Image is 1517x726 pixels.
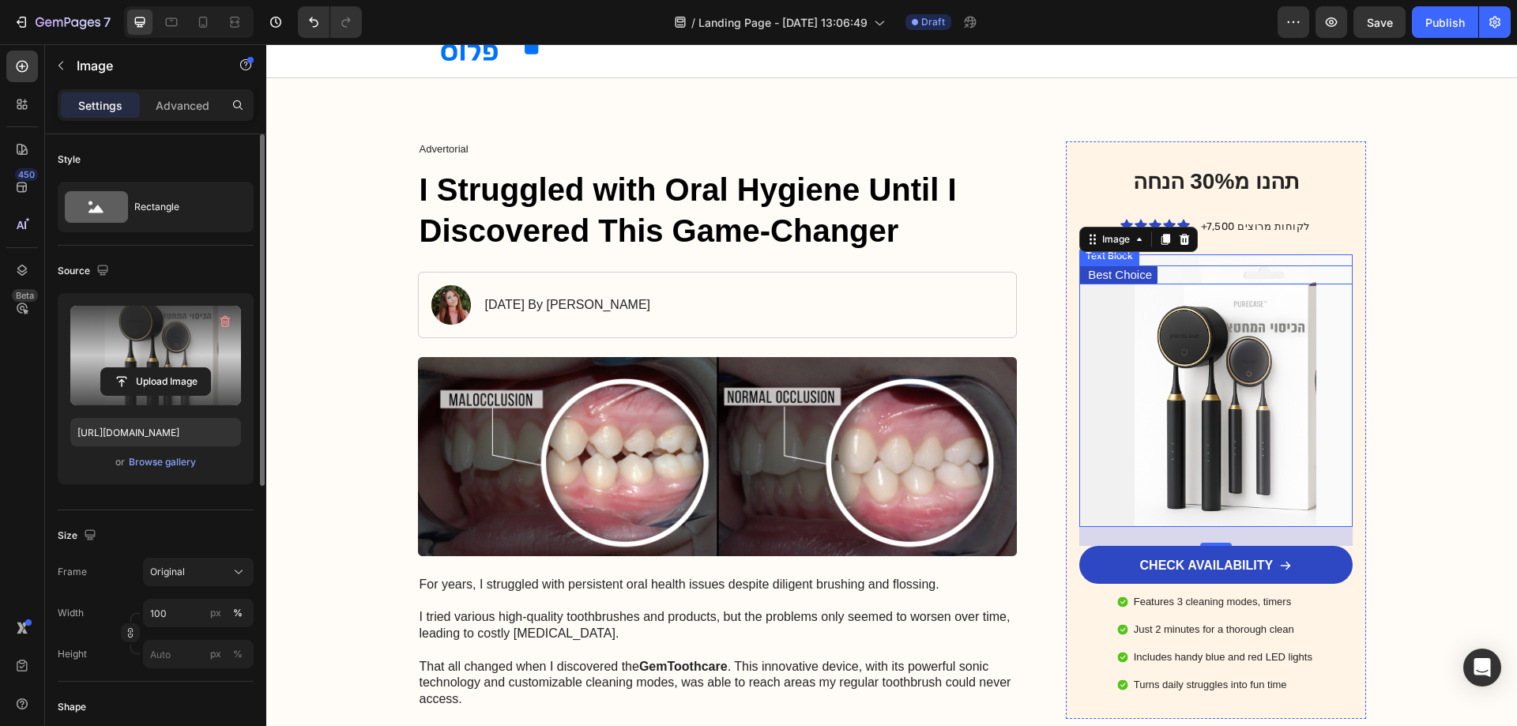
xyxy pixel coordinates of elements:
[58,647,87,661] label: Height
[104,13,111,32] p: 7
[826,122,1074,152] h2: Rich Text Editor. Editing area: main
[822,223,886,239] p: Best Choice
[1367,16,1393,29] span: Save
[813,210,1086,483] img: gempages_581765924177052520-60512578-79b1-4d78-ae18-6d34ce85b1d0.png
[115,453,125,472] span: or
[134,189,231,225] div: Rectangle
[12,289,38,302] div: Beta
[58,606,84,620] label: Width
[698,14,868,31] span: Landing Page - [DATE] 13:06:49
[935,175,1044,190] p: +7,500 לקוחות מרוצים
[100,367,211,396] button: Upload Image
[228,604,247,623] button: px
[691,14,695,31] span: /
[373,615,461,629] strong: GemToothcare
[228,645,247,664] button: px
[266,44,1517,726] iframe: Design area
[150,565,185,579] span: Original
[933,173,1045,192] div: Rich Text Editor. Editing area: main
[816,205,870,219] div: Text Block
[153,532,750,713] p: For years, I struggled with persistent oral health issues despite diligent brushing and flossing....
[156,97,209,114] p: Advanced
[77,56,211,75] p: Image
[143,558,254,586] button: Original
[6,6,118,38] button: 7
[1463,649,1501,687] div: Open Intercom Messenger
[298,6,362,38] div: Undo/Redo
[58,261,112,282] div: Source
[206,604,225,623] button: %
[15,168,38,181] div: 450
[868,634,1046,648] p: Turns daily struggles into fun time
[868,551,1046,565] p: Features 3 cleaning modes, timers
[1412,6,1478,38] button: Publish
[58,525,100,547] div: Size
[206,645,225,664] button: %
[58,700,86,714] div: Shape
[233,606,243,620] div: %
[143,599,254,627] input: px%
[813,502,1086,540] a: CHECK AVAILABILITY
[1353,6,1406,38] button: Save
[210,606,221,620] div: px
[921,15,945,29] span: Draft
[874,513,1007,530] p: CHECK AVAILABILITY
[128,454,197,470] button: Browse gallery
[129,455,196,469] div: Browse gallery
[1425,14,1465,31] div: Publish
[143,640,254,668] input: px%
[210,647,221,661] div: px
[833,188,867,202] div: Image
[832,124,1067,151] p: תהנו מ30% הנחה
[868,607,1046,620] p: Includes handy blue and red LED lights
[58,152,81,167] div: Style
[78,97,122,114] p: Settings
[868,579,1046,592] p: Just 2 minutes for a thorough clean
[58,565,87,579] label: Frame
[233,647,243,661] div: %
[70,418,241,446] input: https://example.com/image.jpg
